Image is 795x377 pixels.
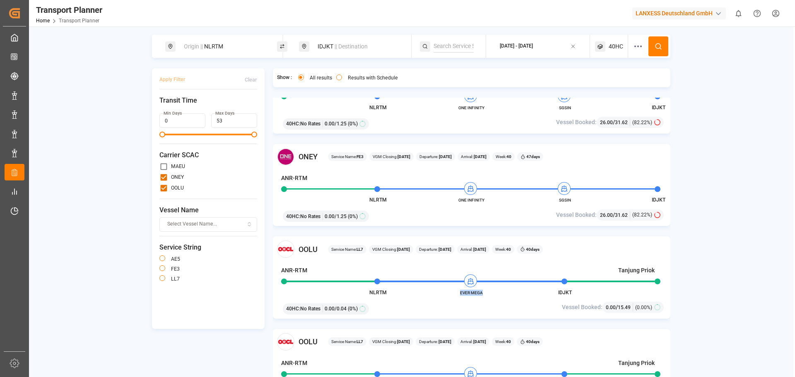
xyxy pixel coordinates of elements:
[748,4,766,23] button: Help Center
[600,212,613,218] span: 26.00
[159,150,257,160] span: Carrier SCAC
[325,120,347,127] span: 0.00 / 1.25
[542,197,588,203] span: SGSIN
[281,174,307,182] h4: ANR-RTM
[449,197,494,203] span: ONE INFINITY
[491,38,585,55] button: [DATE] - [DATE]
[618,305,631,310] span: 15.49
[299,336,318,347] span: OOLU
[495,246,511,252] span: Week:
[171,257,180,262] label: AE5
[36,18,50,24] a: Home
[606,305,616,310] span: 0.00
[461,154,487,160] span: Arrival:
[171,267,180,271] label: FE3
[495,339,511,345] span: Week:
[184,43,203,50] span: Origin ||
[373,154,410,160] span: VGM Closing:
[372,246,410,252] span: VGM Closing:
[419,246,451,252] span: Departure:
[729,4,748,23] button: show 0 new notifications
[460,246,486,252] span: Arrival:
[357,339,363,344] b: LL7
[438,247,451,252] b: [DATE]
[500,43,533,50] div: [DATE] - [DATE]
[245,72,257,87] button: Clear
[300,120,320,127] span: No Rates
[281,266,307,275] h4: ANR-RTM
[164,110,182,116] label: Min Days
[369,197,387,203] span: NLRTM
[632,211,652,219] span: (82.22%)
[310,75,332,80] label: All results
[215,110,234,116] label: Max Days
[369,290,387,295] span: NLRTM
[449,290,494,296] span: EVER MEGA
[632,119,652,126] span: (82.22%)
[419,339,451,345] span: Departure:
[506,339,511,344] b: 40
[300,213,320,220] span: No Rates
[618,266,655,275] h4: Tanjung Priok
[277,333,294,351] img: Carrier
[277,148,294,166] img: Carrier
[506,154,511,159] b: 40
[473,154,487,159] b: [DATE]
[609,42,623,51] span: 40HC
[600,211,630,219] div: /
[245,76,257,84] div: Clear
[325,213,347,220] span: 0.00 / 1.25
[299,244,318,255] span: OOLU
[325,305,347,312] span: 0.00 / 0.04
[348,120,358,127] span: (0%)
[556,118,597,127] span: Vessel Booked:
[286,305,300,312] span: 40HC :
[159,205,257,215] span: Vessel Name
[299,151,318,162] span: ONEY
[397,154,410,159] b: [DATE]
[277,240,294,258] img: Carrier
[167,221,217,228] span: Select Vessel Name...
[331,339,363,345] span: Service Name:
[632,7,726,19] div: LANXESS Deutschland GmbH
[286,213,300,220] span: 40HC :
[558,290,572,295] span: IDJKT
[632,5,729,21] button: LANXESS Deutschland GmbH
[449,105,494,111] span: ONE INFINITY
[300,305,320,312] span: No Rates
[348,213,358,220] span: (0%)
[652,197,665,203] span: IDJKT
[159,132,165,137] span: Minimum
[335,43,368,50] span: || Destination
[348,75,398,80] label: Results with Schedule
[438,339,451,344] b: [DATE]
[286,120,300,127] span: 40HC :
[331,246,363,252] span: Service Name:
[600,118,630,127] div: /
[171,185,184,190] label: OOLU
[542,105,588,111] span: SGSIN
[313,39,402,54] div: IDJKT
[348,305,358,312] span: (0%)
[526,154,540,159] b: 47 days
[615,212,628,218] span: 31.62
[36,4,102,16] div: Transport Planner
[472,339,486,344] b: [DATE]
[277,74,292,82] span: Show :
[526,339,540,344] b: 40 days
[179,39,268,54] div: NLRTM
[251,132,257,137] span: Maximum
[369,105,387,110] span: NLRTM
[618,359,655,367] h4: Tanjung Priok
[460,339,486,345] span: Arrival:
[331,154,364,160] span: Service Name:
[397,247,410,252] b: [DATE]
[281,359,307,367] h4: ANR-RTM
[434,40,474,53] input: Search Service String
[506,247,511,252] b: 40
[652,105,665,110] span: IDJKT
[635,304,652,311] span: (0.00%)
[171,175,184,180] label: ONEY
[606,303,633,312] div: /
[496,154,511,160] span: Week:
